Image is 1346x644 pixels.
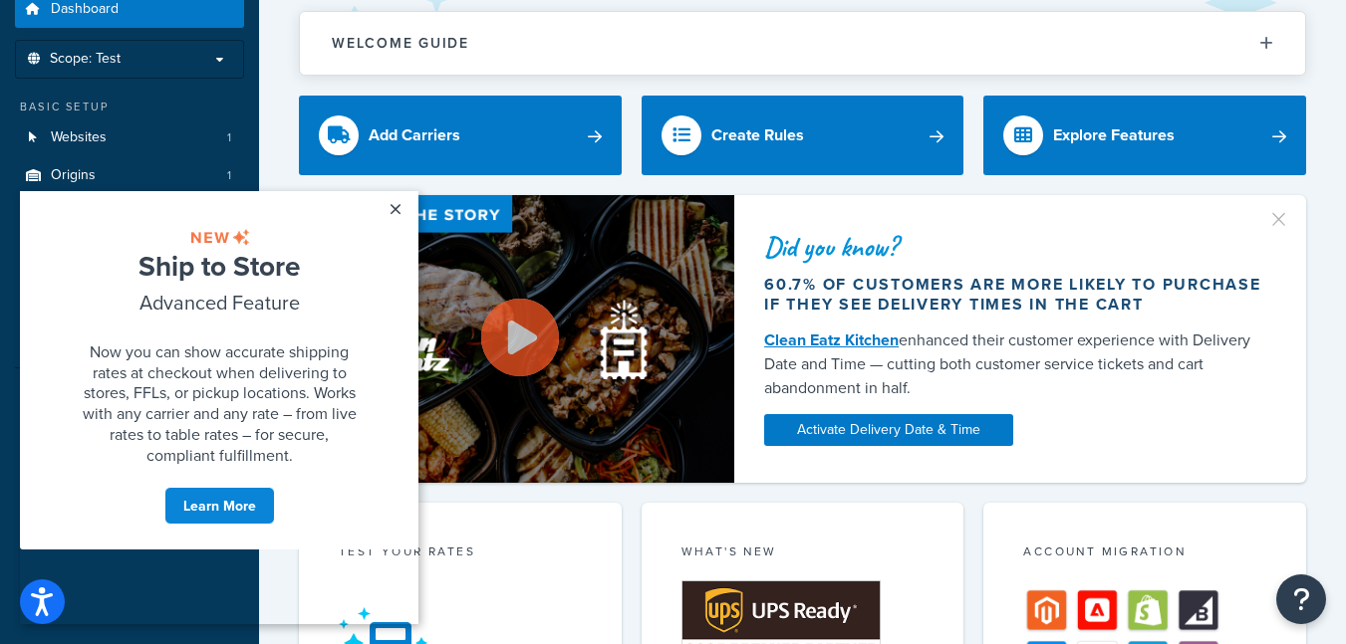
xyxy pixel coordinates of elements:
[15,405,244,441] a: Test Your Rates
[764,414,1013,446] a: Activate Delivery Date & Time
[120,97,280,125] span: Advanced Feature
[642,96,964,175] a: Create Rules
[15,214,244,231] div: Manage Shipping
[1276,574,1326,624] button: Open Resource Center
[15,119,244,156] a: Websites1
[711,121,804,149] div: Create Rules
[15,236,244,273] a: Carriers
[369,121,460,149] div: Add Carriers
[332,36,469,51] h2: Welcome Guide
[1023,542,1266,565] div: Account Migration
[144,296,255,333] a: Learn More
[15,311,244,347] li: Advanced Features
[681,542,925,565] div: What's New
[15,274,244,311] a: Shipping Rules
[51,1,119,18] span: Dashboard
[51,129,107,146] span: Websites
[764,328,899,351] a: Clean Eatz Kitchen
[15,479,244,515] a: Analytics
[227,167,231,184] span: 1
[983,96,1306,175] a: Explore Features
[764,233,1276,261] div: Did you know?
[764,275,1276,315] div: 60.7% of customers are more likely to purchase if they see delivery times in the cart
[15,383,244,400] div: Resources
[764,328,1276,400] div: enhanced their customer experience with Delivery Date and Time — cutting both customer service ti...
[227,129,231,146] span: 1
[15,157,244,194] a: Origins1
[15,311,244,347] a: Advanced Features2
[15,99,244,115] div: Basic Setup
[300,12,1305,75] button: Welcome Guide
[299,195,734,482] img: Video thumbnail
[15,157,244,194] li: Origins
[51,167,96,184] span: Origins
[339,542,582,565] div: Test your rates
[15,516,244,551] a: Help Docs
[119,55,280,95] span: Ship to Store
[50,51,121,68] span: Scope: Test
[15,442,244,478] a: Marketplace
[1053,121,1175,149] div: Explore Features
[63,149,337,275] span: Now you can show accurate shipping rates at checkout when delivering to stores, FFLs, or pickup l...
[15,119,244,156] li: Websites
[299,96,622,175] a: Add Carriers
